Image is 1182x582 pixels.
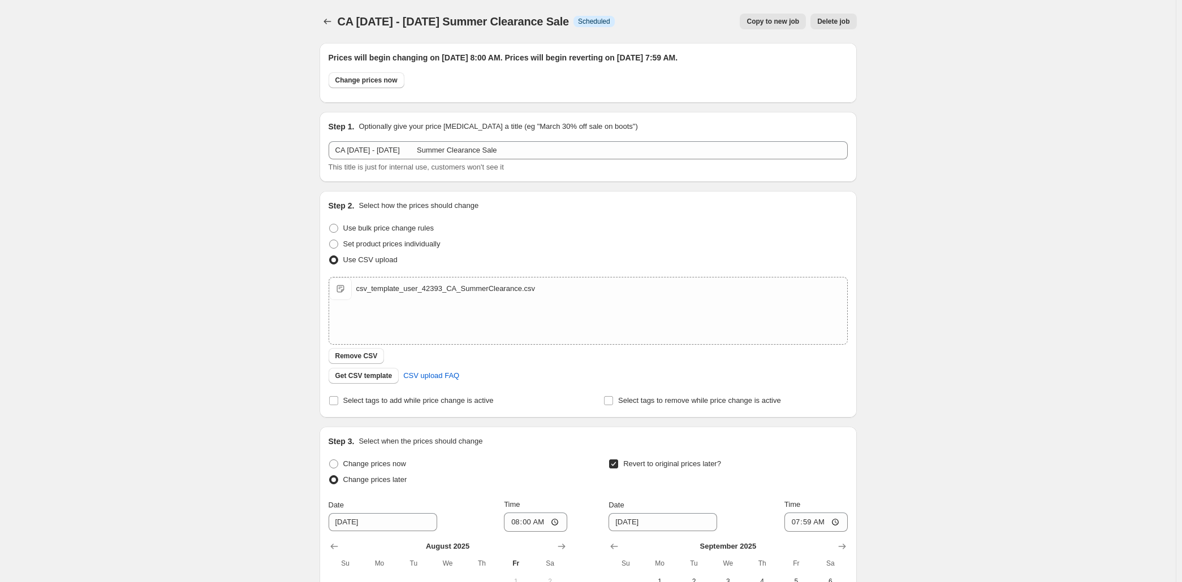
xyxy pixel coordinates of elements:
a: CSV upload FAQ [396,367,466,385]
input: 8/15/2025 [329,513,437,531]
th: Monday [363,554,396,572]
span: Mo [367,559,392,568]
span: Th [469,559,494,568]
input: 8/15/2025 [609,513,717,531]
th: Wednesday [711,554,745,572]
span: Get CSV template [335,371,392,380]
th: Wednesday [430,554,464,572]
th: Friday [779,554,813,572]
span: Select tags to remove while price change is active [618,396,781,405]
span: Mo [648,559,672,568]
button: Remove CSV [329,348,385,364]
span: Change prices now [343,459,406,468]
span: Revert to original prices later? [623,459,721,468]
th: Saturday [813,554,847,572]
span: We [715,559,740,568]
button: Delete job [810,14,856,29]
span: Copy to new job [747,17,799,26]
span: Change prices later [343,475,407,484]
span: Remove CSV [335,351,378,361]
th: Sunday [609,554,642,572]
input: 12:00 [784,512,848,532]
span: Th [749,559,774,568]
th: Friday [499,554,533,572]
span: Sa [818,559,843,568]
input: 12:00 [504,512,567,532]
h2: Step 1. [329,121,355,132]
span: Date [609,501,624,509]
span: Time [784,500,800,509]
span: Fr [503,559,528,568]
span: Set product prices individually [343,240,441,248]
span: Su [613,559,638,568]
span: CA [DATE] - [DATE] Summer Clearance Sale [338,15,570,28]
span: Scheduled [578,17,610,26]
button: Show previous month, August 2025 [606,538,622,554]
button: Show next month, September 2025 [554,538,570,554]
h2: Step 3. [329,436,355,447]
span: Fr [784,559,809,568]
button: Show next month, October 2025 [834,538,850,554]
th: Tuesday [677,554,711,572]
span: Use bulk price change rules [343,224,434,232]
button: Price change jobs [320,14,335,29]
p: Select when the prices should change [359,436,482,447]
span: Use CSV upload [343,255,398,264]
span: Su [333,559,358,568]
th: Sunday [329,554,363,572]
th: Tuesday [396,554,430,572]
h2: Prices will begin changing on [DATE] 8:00 AM. Prices will begin reverting on [DATE] 7:59 AM. [329,52,848,63]
button: Copy to new job [740,14,806,29]
h2: Step 2. [329,200,355,211]
button: Show previous month, July 2025 [326,538,342,554]
span: This title is just for internal use, customers won't see it [329,163,504,171]
input: 30% off holiday sale [329,141,848,159]
div: csv_template_user_42393_CA_SummerClearance.csv [356,283,536,294]
span: Time [504,500,520,509]
th: Saturday [533,554,567,572]
span: Date [329,501,344,509]
th: Thursday [745,554,779,572]
th: Thursday [465,554,499,572]
span: We [435,559,460,568]
p: Select how the prices should change [359,200,478,211]
span: Tu [681,559,706,568]
th: Monday [643,554,677,572]
span: Delete job [817,17,849,26]
p: Optionally give your price [MEDICAL_DATA] a title (eg "March 30% off sale on boots") [359,121,637,132]
span: Tu [401,559,426,568]
button: Change prices now [329,72,404,88]
span: Sa [537,559,562,568]
button: Get CSV template [329,368,399,384]
span: CSV upload FAQ [403,370,459,381]
span: Change prices now [335,76,398,85]
span: Select tags to add while price change is active [343,396,494,405]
